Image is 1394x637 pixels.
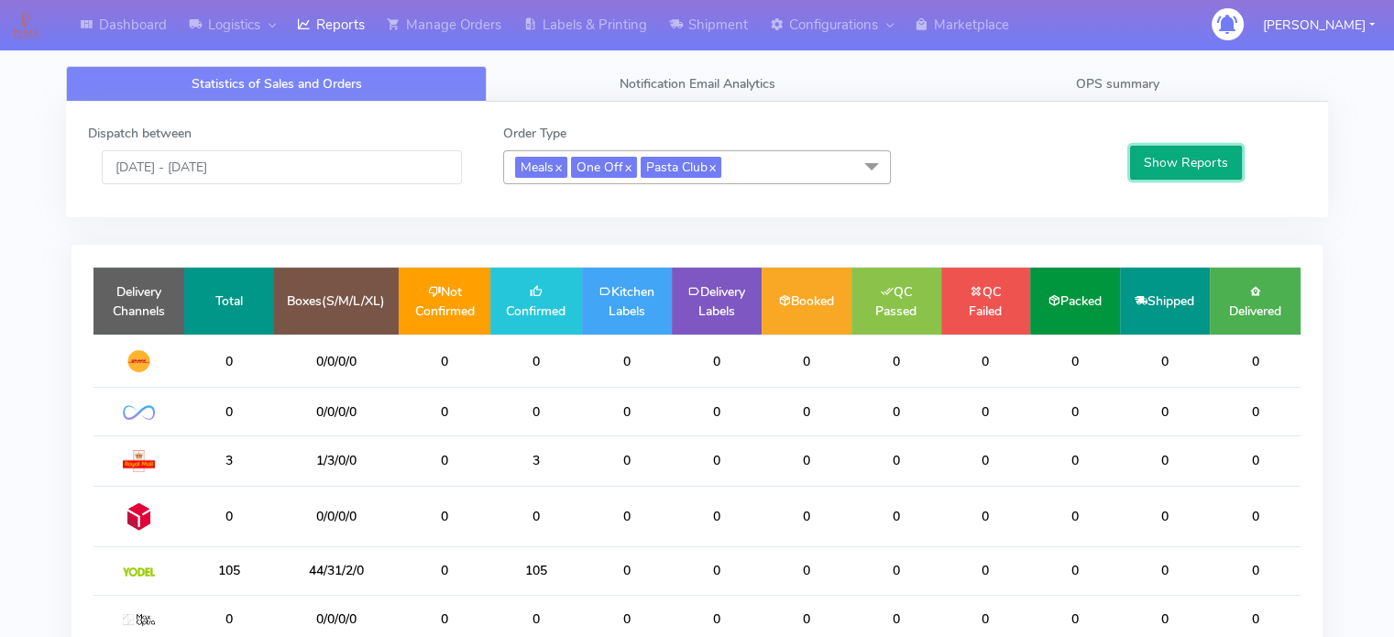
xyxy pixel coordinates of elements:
[1120,435,1210,486] td: 0
[941,268,1030,335] td: QC Failed
[1030,486,1120,546] td: 0
[273,547,399,595] td: 44/31/2/0
[399,435,490,486] td: 0
[851,486,941,546] td: 0
[1076,75,1159,93] span: OPS summary
[184,435,273,486] td: 3
[941,486,1030,546] td: 0
[273,335,399,388] td: 0/0/0/0
[641,157,721,178] span: Pasta Club
[184,547,273,595] td: 105
[672,486,762,546] td: 0
[1130,146,1243,180] button: Show Reports
[88,124,192,143] label: Dispatch between
[1030,335,1120,388] td: 0
[490,268,582,335] td: Confirmed
[941,335,1030,388] td: 0
[762,388,851,435] td: 0
[123,567,155,577] img: Yodel
[762,435,851,486] td: 0
[762,268,851,335] td: Booked
[123,500,155,533] img: DPD
[399,268,490,335] td: Not Confirmed
[102,150,462,184] input: Pick the Daterange
[490,486,582,546] td: 0
[623,157,631,176] a: x
[851,388,941,435] td: 0
[1030,547,1120,595] td: 0
[399,388,490,435] td: 0
[1210,268,1301,335] td: Delivered
[582,335,672,388] td: 0
[708,157,716,176] a: x
[582,486,672,546] td: 0
[1120,268,1210,335] td: Shipped
[1120,388,1210,435] td: 0
[184,388,273,435] td: 0
[941,435,1030,486] td: 0
[123,349,155,373] img: DHL
[273,435,399,486] td: 1/3/0/0
[273,268,399,335] td: Boxes(S/M/L/XL)
[1210,486,1301,546] td: 0
[66,66,1328,102] ul: Tabs
[399,486,490,546] td: 0
[1210,335,1301,388] td: 0
[582,547,672,595] td: 0
[672,547,762,595] td: 0
[123,405,155,421] img: OnFleet
[1210,435,1301,486] td: 0
[762,547,851,595] td: 0
[672,335,762,388] td: 0
[123,614,155,627] img: MaxOptra
[672,435,762,486] td: 0
[1210,388,1301,435] td: 0
[1030,388,1120,435] td: 0
[672,268,762,335] td: Delivery Labels
[1210,547,1301,595] td: 0
[582,435,672,486] td: 0
[1249,6,1389,44] button: [PERSON_NAME]
[1030,268,1120,335] td: Packed
[490,335,582,388] td: 0
[399,547,490,595] td: 0
[762,486,851,546] td: 0
[503,124,566,143] label: Order Type
[515,157,567,178] span: Meals
[851,335,941,388] td: 0
[93,268,184,335] td: Delivery Channels
[851,435,941,486] td: 0
[851,547,941,595] td: 0
[941,547,1030,595] td: 0
[273,388,399,435] td: 0/0/0/0
[554,157,562,176] a: x
[273,486,399,546] td: 0/0/0/0
[123,450,155,472] img: Royal Mail
[582,268,672,335] td: Kitchen Labels
[1030,435,1120,486] td: 0
[582,388,672,435] td: 0
[1120,335,1210,388] td: 0
[571,157,637,178] span: One Off
[1120,486,1210,546] td: 0
[851,268,941,335] td: QC Passed
[184,486,273,546] td: 0
[192,75,362,93] span: Statistics of Sales and Orders
[1120,547,1210,595] td: 0
[399,335,490,388] td: 0
[490,547,582,595] td: 105
[184,335,273,388] td: 0
[762,335,851,388] td: 0
[672,388,762,435] td: 0
[490,388,582,435] td: 0
[620,75,775,93] span: Notification Email Analytics
[941,388,1030,435] td: 0
[490,435,582,486] td: 3
[184,268,273,335] td: Total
